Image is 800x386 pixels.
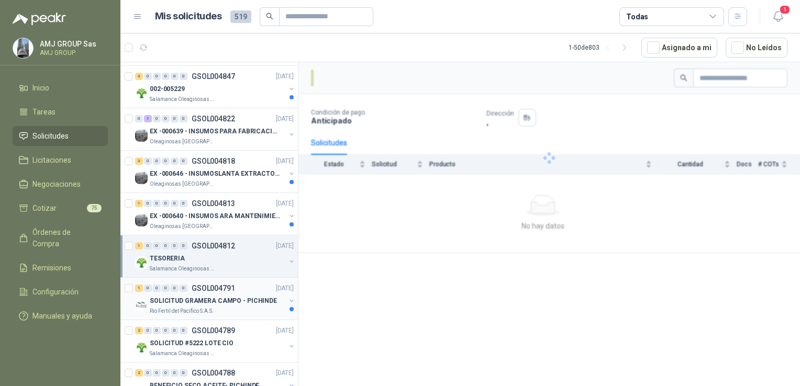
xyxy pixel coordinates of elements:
[171,369,179,377] div: 0
[276,326,294,336] p: [DATE]
[150,296,277,306] p: SOLICITUD GRAMERA CAMPO - PICHINDE
[135,282,296,315] a: 1 0 0 0 0 0 GSOL004791[DATE] Company LogoSOLICITUD GRAMERA CAMPO - PICHINDERio Fertil del Pacífic...
[162,73,170,80] div: 0
[135,324,296,358] a: 2 0 0 0 0 0 GSOL004789[DATE] Company LogoSOLICITUD #5222 LOTE CIOSalamanca Oleaginosas SAS
[135,129,148,142] img: Company Logo
[150,254,185,264] p: TESORERIA
[32,106,55,118] span: Tareas
[180,200,187,207] div: 0
[153,327,161,334] div: 0
[162,157,170,165] div: 0
[144,285,152,292] div: 0
[276,114,294,124] p: [DATE]
[276,199,294,209] p: [DATE]
[144,157,152,165] div: 0
[626,11,648,22] div: Todas
[266,13,273,20] span: search
[13,150,108,170] a: Licitaciones
[171,157,179,165] div: 0
[150,169,280,179] p: EX -000646 - INSUMOSLANTA EXTRACTORA
[153,73,161,80] div: 0
[13,198,108,218] a: Cotizar75
[162,200,170,207] div: 0
[192,242,235,249] p: GSOL004812
[162,327,170,334] div: 0
[150,265,216,273] p: Salamanca Oleaginosas SAS
[192,285,235,292] p: GSOL004791
[192,73,235,80] p: GSOL004847
[171,73,179,80] div: 0
[135,299,148,311] img: Company Logo
[171,200,179,207] div: 0
[192,327,235,334] p: GSOL004789
[276,368,294,378] p: [DATE]
[135,256,148,269] img: Company Logo
[276,72,294,82] p: [DATE]
[32,130,69,142] span: Solicitudes
[135,155,296,188] a: 3 0 0 0 0 0 GSOL004818[DATE] Company LogoEX -000646 - INSUMOSLANTA EXTRACTORAOleaginosas [GEOGRAP...
[150,349,216,358] p: Salamanca Oleaginosas SAS
[569,39,633,56] div: 1 - 50 de 803
[32,262,71,274] span: Remisiones
[180,285,187,292] div: 0
[40,40,105,48] p: AMJ GROUP Sas
[135,112,296,146] a: 0 1 0 0 0 0 GSOL004822[DATE] Company LogoEX -000639 - INSUMOS PARA FABRICACION DE MALLA TAMOleagi...
[144,369,152,377] div: 0
[135,214,148,226] img: Company Logo
[135,242,143,249] div: 1
[135,115,143,122] div: 0
[144,115,152,122] div: 1
[171,115,179,122] div: 0
[40,50,105,56] p: AMJ GROUP
[153,242,161,249] div: 0
[180,73,187,80] div: 0
[171,285,179,292] div: 0
[162,285,170,292] div: 0
[150,222,216,231] p: Oleaginosas [GEOGRAPHIC_DATA][PERSON_NAME]
[171,327,179,334] div: 0
[135,197,296,231] a: 1 0 0 0 0 0 GSOL004813[DATE] Company LogoEX -000640 - INSUMOS ARA MANTENIMIENTO MECANICOOleaginos...
[135,70,296,104] a: 3 0 0 0 0 0 GSOL004847[DATE] Company Logo002-005229Salamanca Oleaginosas SAS
[32,178,81,190] span: Negociaciones
[276,283,294,293] p: [DATE]
[150,95,216,104] p: Salamanca Oleaginosas SAS
[769,7,787,26] button: 1
[135,73,143,80] div: 3
[144,242,152,249] div: 0
[150,138,216,146] p: Oleaginosas [GEOGRAPHIC_DATA][PERSON_NAME]
[13,306,108,326] a: Manuales y ayuda
[171,242,179,249] div: 0
[162,369,170,377] div: 0
[32,202,57,214] span: Cotizar
[32,286,79,298] span: Configuración
[192,157,235,165] p: GSOL004818
[153,200,161,207] div: 0
[144,327,152,334] div: 0
[13,38,33,58] img: Company Logo
[180,242,187,249] div: 0
[276,241,294,251] p: [DATE]
[150,338,234,348] p: SOLICITUD #5222 LOTE CIO
[87,204,102,212] span: 75
[180,115,187,122] div: 0
[135,240,296,273] a: 1 0 0 0 0 0 GSOL004812[DATE] Company LogoTESORERIASalamanca Oleaginosas SAS
[13,102,108,122] a: Tareas
[32,226,98,249] span: Órdenes de Compra
[13,282,108,302] a: Configuración
[150,180,216,188] p: Oleaginosas [GEOGRAPHIC_DATA][PERSON_NAME]
[135,172,148,184] img: Company Logo
[180,369,187,377] div: 0
[13,222,108,254] a: Órdenes de Compra
[230,10,251,23] span: 519
[135,341,148,354] img: Company Logo
[153,369,161,377] div: 0
[144,200,152,207] div: 0
[153,157,161,165] div: 0
[32,154,71,166] span: Licitaciones
[153,285,161,292] div: 0
[13,258,108,278] a: Remisiones
[153,115,161,122] div: 0
[144,73,152,80] div: 0
[13,78,108,98] a: Inicio
[641,38,717,58] button: Asignado a mi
